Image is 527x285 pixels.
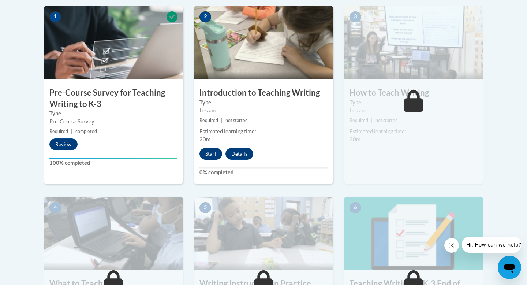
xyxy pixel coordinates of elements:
span: 1 [49,11,61,22]
button: Review [49,138,78,150]
label: 100% completed [49,159,177,167]
div: Pre-Course Survey [49,118,177,126]
span: | [221,118,223,123]
h3: How to Teach Writing [344,87,483,99]
button: Start [199,148,222,160]
img: Course Image [44,6,183,79]
h3: Pre-Course Survey for Teaching Writing to K-3 [44,87,183,110]
div: Estimated learning time: [199,127,328,136]
span: Required [49,129,68,134]
span: Required [350,118,368,123]
label: Type [49,110,177,118]
span: Required [199,118,218,123]
iframe: Button to launch messaging window [498,256,521,279]
img: Course Image [344,197,483,270]
span: not started [375,118,398,123]
img: Course Image [194,6,333,79]
span: 6 [350,202,361,213]
span: 20m [350,136,360,142]
img: Course Image [44,197,183,270]
span: 20m [199,136,210,142]
iframe: Message from company [462,237,521,253]
label: Type [350,99,478,107]
label: 0% completed [199,169,328,177]
h3: Introduction to Teaching Writing [194,87,333,99]
label: Type [199,99,328,107]
span: | [71,129,72,134]
div: Estimated learning time: [350,127,478,136]
div: Lesson [199,107,328,115]
img: Course Image [194,197,333,270]
span: 4 [49,202,61,213]
span: 5 [199,202,211,213]
div: Lesson [350,107,478,115]
span: | [371,118,373,123]
iframe: Close message [444,238,459,253]
span: not started [225,118,248,123]
span: 3 [350,11,361,22]
span: 2 [199,11,211,22]
img: Course Image [344,6,483,79]
div: Your progress [49,158,177,159]
span: completed [75,129,97,134]
button: Details [225,148,253,160]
